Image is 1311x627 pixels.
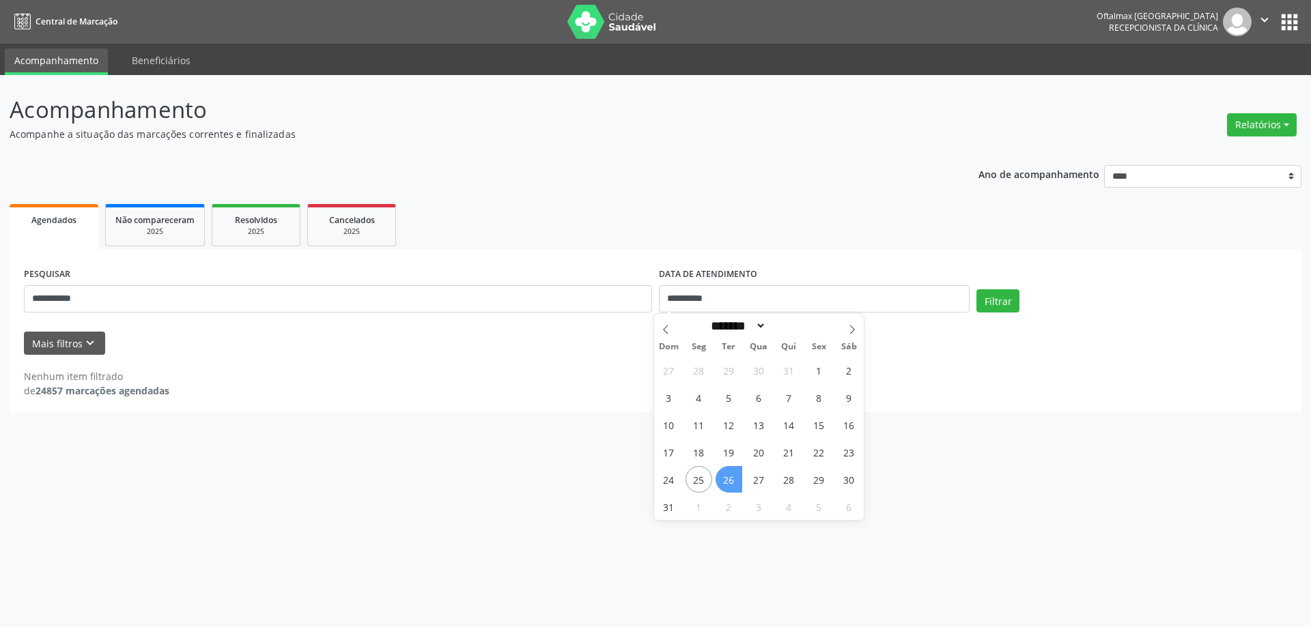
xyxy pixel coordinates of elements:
span: Agosto 31, 2025 [655,493,682,520]
i:  [1257,12,1272,27]
span: Agosto 24, 2025 [655,466,682,493]
span: Agosto 17, 2025 [655,439,682,465]
input: Year [766,319,811,333]
select: Month [707,319,767,333]
span: Recepcionista da clínica [1109,22,1218,33]
span: Agosto 12, 2025 [716,411,742,438]
p: Acompanhe a situação das marcações correntes e finalizadas [10,127,914,141]
div: 2025 [115,227,195,237]
span: Sáb [834,342,864,351]
span: Agosto 30, 2025 [836,466,862,493]
p: Ano de acompanhamento [978,165,1099,182]
span: Agosto 11, 2025 [686,411,712,438]
button: Filtrar [976,289,1019,312]
span: Agosto 21, 2025 [776,439,802,465]
span: Agosto 27, 2025 [746,466,772,493]
button: Mais filtroskeyboard_arrow_down [24,332,105,355]
span: Agosto 23, 2025 [836,439,862,465]
span: Setembro 5, 2025 [806,493,832,520]
button:  [1252,8,1278,36]
span: Agosto 26, 2025 [716,466,742,493]
span: Setembro 3, 2025 [746,493,772,520]
span: Dom [654,342,684,351]
span: Julho 27, 2025 [655,357,682,383]
span: Agendados [31,214,76,226]
span: Agosto 28, 2025 [776,466,802,493]
span: Agosto 15, 2025 [806,411,832,438]
a: Central de Marcação [10,10,117,33]
div: Oftalmax [GEOGRAPHIC_DATA] [1097,10,1218,22]
i: keyboard_arrow_down [83,336,98,351]
span: Setembro 6, 2025 [836,493,862,520]
span: Julho 28, 2025 [686,357,712,383]
span: Agosto 14, 2025 [776,411,802,438]
button: apps [1278,10,1301,34]
a: Beneficiários [122,48,200,72]
span: Agosto 13, 2025 [746,411,772,438]
span: Ter [714,342,744,351]
span: Agosto 1, 2025 [806,357,832,383]
span: Agosto 29, 2025 [806,466,832,493]
div: 2025 [318,227,386,237]
span: Agosto 6, 2025 [746,384,772,411]
span: Agosto 9, 2025 [836,384,862,411]
span: Julho 30, 2025 [746,357,772,383]
span: Agosto 20, 2025 [746,439,772,465]
a: Acompanhamento [5,48,108,75]
span: Agosto 7, 2025 [776,384,802,411]
span: Agosto 25, 2025 [686,466,712,493]
span: Qui [774,342,804,351]
img: img [1223,8,1252,36]
div: de [24,383,169,398]
label: PESQUISAR [24,264,70,285]
span: Resolvidos [235,214,277,226]
span: Julho 29, 2025 [716,357,742,383]
span: Agosto 5, 2025 [716,384,742,411]
span: Central de Marcação [36,16,117,27]
span: Agosto 10, 2025 [655,411,682,438]
span: Agosto 22, 2025 [806,439,832,465]
span: Sex [804,342,834,351]
p: Acompanhamento [10,93,914,127]
button: Relatórios [1227,113,1297,136]
span: Agosto 8, 2025 [806,384,832,411]
span: Setembro 1, 2025 [686,493,712,520]
span: Agosto 19, 2025 [716,439,742,465]
span: Cancelados [329,214,375,226]
strong: 24857 marcações agendadas [36,384,169,397]
span: Setembro 4, 2025 [776,493,802,520]
span: Agosto 16, 2025 [836,411,862,438]
span: Agosto 18, 2025 [686,439,712,465]
span: Agosto 2, 2025 [836,357,862,383]
span: Seg [683,342,714,351]
span: Agosto 3, 2025 [655,384,682,411]
div: Nenhum item filtrado [24,369,169,383]
span: Agosto 4, 2025 [686,384,712,411]
span: Não compareceram [115,214,195,226]
div: 2025 [222,227,290,237]
span: Setembro 2, 2025 [716,493,742,520]
label: DATA DE ATENDIMENTO [659,264,757,285]
span: Qua [744,342,774,351]
span: Julho 31, 2025 [776,357,802,383]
